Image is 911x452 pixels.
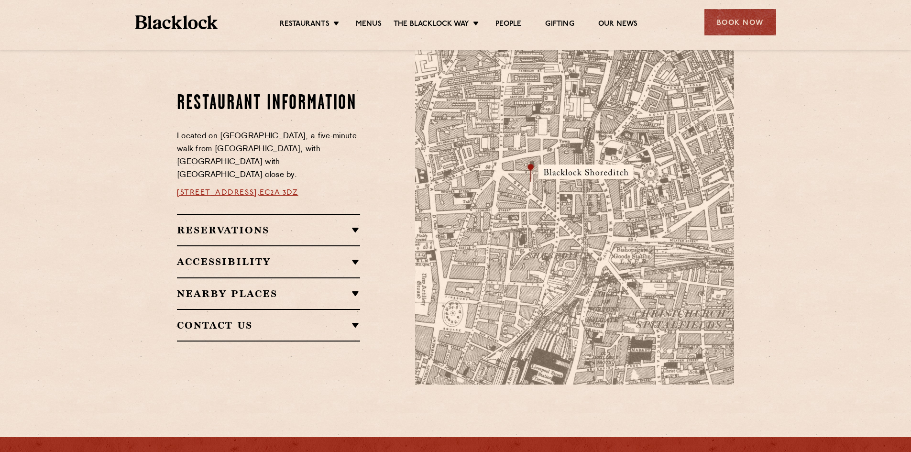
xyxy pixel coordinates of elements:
a: Gifting [545,20,574,30]
a: The Blacklock Way [394,20,469,30]
h2: Contact Us [177,320,360,331]
h2: Restaurant Information [177,92,360,116]
a: Menus [356,20,382,30]
a: Our News [598,20,638,30]
a: Restaurants [280,20,329,30]
h2: Reservations [177,224,360,236]
a: People [495,20,521,30]
h2: Nearby Places [177,288,360,299]
p: Located on [GEOGRAPHIC_DATA], a five-minute walk from [GEOGRAPHIC_DATA], with [GEOGRAPHIC_DATA] w... [177,130,360,182]
a: [STREET_ADDRESS], [177,189,260,197]
img: BL_Textured_Logo-footer-cropped.svg [135,15,218,29]
a: EC2A 3DZ [260,189,298,197]
h2: Accessibility [177,256,360,267]
div: Book Now [704,9,776,35]
img: svg%3E [631,295,765,385]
